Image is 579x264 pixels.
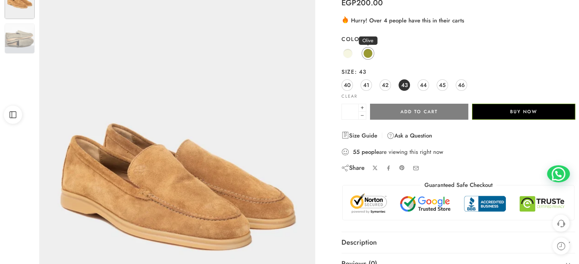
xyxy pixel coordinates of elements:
[341,16,575,25] div: Hurry! Over 4 people have this in their carts
[372,165,378,171] a: Share on X
[5,24,35,54] img: Artboard 2-17
[362,47,374,60] a: Olive
[341,131,377,140] a: Size Guide
[341,148,575,156] div: are viewing this right now
[439,80,446,90] span: 45
[341,79,353,91] a: 40
[341,94,357,98] a: Clear options
[363,80,369,90] span: 41
[413,165,419,171] a: Email to your friends
[341,104,359,120] input: Product quantity
[341,164,365,172] div: Share
[458,80,465,90] span: 46
[399,79,410,91] a: 43
[348,193,568,214] img: Trust
[387,131,432,140] a: Ask a Question
[456,79,467,91] a: 46
[382,80,389,90] span: 42
[353,148,360,156] strong: 55
[386,165,391,171] a: Share on Facebook
[344,80,351,90] span: 40
[472,104,575,120] button: Buy Now
[437,79,448,91] a: 45
[418,79,429,91] a: 44
[341,232,575,253] a: Description
[380,79,391,91] a: 42
[421,181,496,189] legend: Guaranteed Safe Checkout
[341,68,575,76] label: Size
[370,104,468,120] button: Add to cart
[420,80,427,90] span: 44
[360,79,372,91] a: 41
[354,68,366,76] span: 43
[401,80,408,90] span: 43
[359,36,377,45] span: Olive
[399,165,405,171] a: Pin on Pinterest
[341,35,575,43] label: Color
[362,148,379,156] strong: people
